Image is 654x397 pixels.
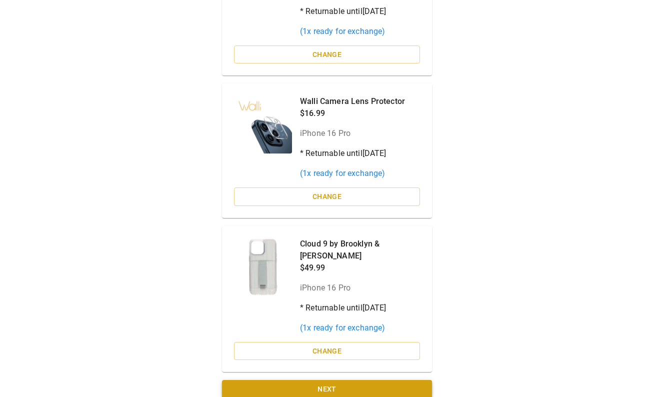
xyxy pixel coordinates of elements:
[234,187,420,206] button: Change
[234,342,420,360] button: Change
[300,238,420,262] p: Cloud 9 by Brooklyn & [PERSON_NAME]
[300,5,420,17] p: * Returnable until [DATE]
[300,282,420,294] p: iPhone 16 Pro
[300,127,405,139] p: iPhone 16 Pro
[300,302,420,314] p: * Returnable until [DATE]
[300,322,420,334] p: ( 1 x ready for exchange)
[234,45,420,64] button: Change
[300,95,405,107] p: Walli Camera Lens Protector
[300,147,405,159] p: * Returnable until [DATE]
[300,167,405,179] p: ( 1 x ready for exchange)
[300,262,420,274] p: $49.99
[300,107,405,119] p: $16.99
[300,25,420,37] p: ( 1 x ready for exchange)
